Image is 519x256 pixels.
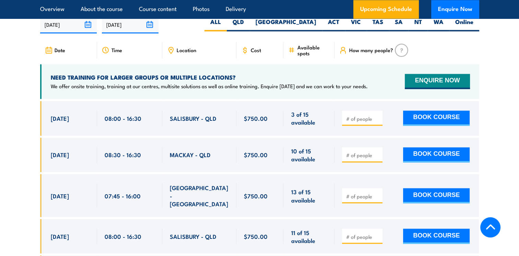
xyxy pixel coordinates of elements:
[105,191,141,199] span: 07:45 - 16:00
[409,18,428,31] label: NT
[244,232,268,240] span: $750.00
[170,183,229,207] span: [GEOGRAPHIC_DATA] - [GEOGRAPHIC_DATA]
[227,18,250,31] label: QLD
[170,232,216,240] span: SALISBURY - QLD
[405,74,470,89] button: ENQUIRE NOW
[346,233,380,240] input: # of people
[105,232,141,240] span: 08:00 - 16:30
[51,73,368,81] h4: NEED TRAINING FOR LARGER GROUPS OR MULTIPLE LOCATIONS?
[346,152,380,159] input: # of people
[322,18,345,31] label: ACT
[170,151,211,159] span: MACKAY - QLD
[250,18,322,31] label: [GEOGRAPHIC_DATA]
[251,47,261,53] span: Cost
[403,229,470,244] button: BOOK COURSE
[346,193,380,199] input: # of people
[51,191,69,199] span: [DATE]
[105,114,141,122] span: 08:00 - 16:30
[244,114,268,122] span: $750.00
[297,44,330,56] span: Available spots
[403,188,470,203] button: BOOK COURSE
[111,47,122,53] span: Time
[291,187,327,203] span: 13 of 15 available
[449,18,479,31] label: Online
[204,18,227,31] label: ALL
[346,115,380,122] input: # of people
[40,16,97,33] input: From date
[177,47,196,53] span: Location
[51,151,69,159] span: [DATE]
[291,228,327,244] span: 11 of 15 available
[349,47,393,53] span: How many people?
[403,147,470,162] button: BOOK COURSE
[403,110,470,126] button: BOOK COURSE
[244,191,268,199] span: $750.00
[244,151,268,159] span: $750.00
[345,18,367,31] label: VIC
[291,147,327,163] span: 10 of 15 available
[389,18,409,31] label: SA
[170,114,216,122] span: SALISBURY - QLD
[102,16,158,33] input: To date
[428,18,449,31] label: WA
[55,47,65,53] span: Date
[51,232,69,240] span: [DATE]
[51,83,368,90] p: We offer onsite training, training at our centres, multisite solutions as well as online training...
[291,110,327,126] span: 3 of 15 available
[51,114,69,122] span: [DATE]
[367,18,389,31] label: TAS
[105,151,141,159] span: 08:30 - 16:30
